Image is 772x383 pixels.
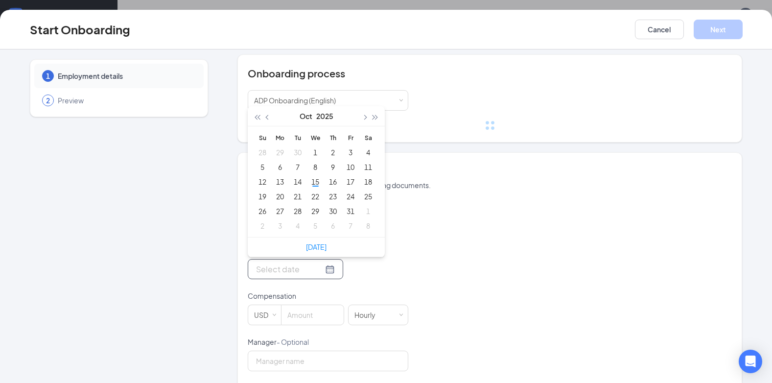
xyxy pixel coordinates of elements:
[327,205,339,217] div: 30
[342,189,359,204] td: 2025-10-24
[359,204,377,218] td: 2025-11-01
[257,205,268,217] div: 26
[289,160,306,174] td: 2025-10-07
[345,191,356,202] div: 24
[254,189,271,204] td: 2025-10-19
[254,174,271,189] td: 2025-10-12
[274,191,286,202] div: 20
[281,305,344,325] input: Amount
[292,146,304,158] div: 30
[271,218,289,233] td: 2025-11-03
[345,146,356,158] div: 3
[257,220,268,232] div: 2
[309,191,321,202] div: 22
[306,204,324,218] td: 2025-10-29
[289,145,306,160] td: 2025-09-30
[289,189,306,204] td: 2025-10-21
[271,174,289,189] td: 2025-10-13
[324,204,342,218] td: 2025-10-30
[292,220,304,232] div: 4
[362,146,374,158] div: 4
[274,220,286,232] div: 3
[248,337,408,347] p: Manager
[306,242,327,251] a: [DATE]
[271,145,289,160] td: 2025-09-29
[257,191,268,202] div: 19
[257,161,268,173] div: 5
[289,174,306,189] td: 2025-10-14
[254,160,271,174] td: 2025-10-05
[345,220,356,232] div: 7
[254,218,271,233] td: 2025-11-02
[254,145,271,160] td: 2025-09-28
[327,191,339,202] div: 23
[694,20,743,39] button: Next
[359,189,377,204] td: 2025-10-25
[359,145,377,160] td: 2025-10-04
[254,204,271,218] td: 2025-10-26
[289,130,306,145] th: Tu
[342,174,359,189] td: 2025-10-17
[248,180,732,190] p: This information is used to create onboarding documents.
[327,176,339,188] div: 16
[292,161,304,173] div: 7
[345,176,356,188] div: 17
[362,220,374,232] div: 8
[248,165,732,178] h4: Employment details
[342,145,359,160] td: 2025-10-03
[58,71,194,81] span: Employment details
[306,174,324,189] td: 2025-10-15
[354,305,382,325] div: Hourly
[342,218,359,233] td: 2025-11-07
[248,67,732,80] h4: Onboarding process
[306,130,324,145] th: We
[271,130,289,145] th: Mo
[327,161,339,173] div: 9
[254,91,343,110] div: [object Object]
[342,160,359,174] td: 2025-10-10
[342,130,359,145] th: Fr
[274,146,286,158] div: 29
[306,218,324,233] td: 2025-11-05
[289,218,306,233] td: 2025-11-04
[324,174,342,189] td: 2025-10-16
[254,305,275,325] div: USD
[277,337,309,346] span: - Optional
[309,220,321,232] div: 5
[271,160,289,174] td: 2025-10-06
[274,161,286,173] div: 6
[359,130,377,145] th: Sa
[359,218,377,233] td: 2025-11-08
[292,176,304,188] div: 14
[292,205,304,217] div: 28
[324,130,342,145] th: Th
[739,350,762,373] div: Open Intercom Messenger
[309,205,321,217] div: 29
[362,161,374,173] div: 11
[345,161,356,173] div: 10
[248,291,408,301] p: Compensation
[362,205,374,217] div: 1
[359,160,377,174] td: 2025-10-11
[254,96,336,105] span: ADP Onboarding (English)
[309,161,321,173] div: 8
[306,189,324,204] td: 2025-10-22
[324,145,342,160] td: 2025-10-02
[271,204,289,218] td: 2025-10-27
[327,146,339,158] div: 2
[274,205,286,217] div: 27
[248,351,408,371] input: Manager name
[30,21,130,38] h3: Start Onboarding
[271,189,289,204] td: 2025-10-20
[256,263,323,275] input: Select date
[324,218,342,233] td: 2025-11-06
[58,96,194,105] span: Preview
[362,176,374,188] div: 18
[300,106,312,126] button: Oct
[635,20,684,39] button: Cancel
[362,191,374,202] div: 25
[46,71,50,81] span: 1
[359,174,377,189] td: 2025-10-18
[46,96,50,105] span: 2
[306,160,324,174] td: 2025-10-08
